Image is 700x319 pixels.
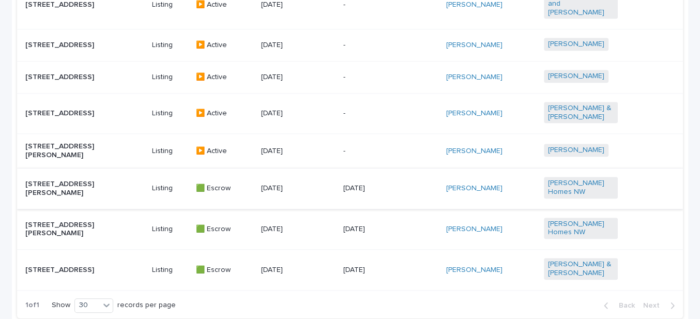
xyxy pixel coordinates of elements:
a: [PERSON_NAME] [446,184,503,193]
p: Listing [152,147,188,156]
a: [PERSON_NAME] [548,72,604,81]
p: ▶️ Active [196,73,253,82]
p: - [343,1,417,9]
a: [PERSON_NAME] & [PERSON_NAME] [548,104,614,121]
p: [DATE] [261,147,334,156]
p: [DATE] [261,225,334,234]
button: Back [596,301,639,310]
p: [DATE] [343,225,417,234]
p: Listing [152,225,188,234]
a: [PERSON_NAME] Homes NW [548,220,614,237]
p: [DATE] [343,184,417,193]
a: [PERSON_NAME] [446,147,503,156]
p: [STREET_ADDRESS] [25,109,99,118]
a: [PERSON_NAME] & [PERSON_NAME] [548,260,614,278]
a: [PERSON_NAME] [446,225,503,234]
div: 30 [75,300,100,311]
p: 1 of 1 [17,293,48,318]
a: [PERSON_NAME] Homes NW [548,179,614,196]
p: Show [52,301,70,310]
p: 🟩 Escrow [196,184,253,193]
a: [PERSON_NAME] [446,109,503,118]
p: ▶️ Active [196,1,253,9]
p: - [343,147,417,156]
tr: [STREET_ADDRESS][PERSON_NAME]Listing🟩 Escrow[DATE][DATE][PERSON_NAME] [PERSON_NAME] Homes NW [17,169,682,209]
p: [DATE] [261,184,334,193]
p: Listing [152,73,188,82]
p: ▶️ Active [196,109,253,118]
p: [STREET_ADDRESS][PERSON_NAME] [25,221,99,238]
tr: [STREET_ADDRESS]Listing▶️ Active[DATE]-[PERSON_NAME] [PERSON_NAME] [17,29,682,62]
a: [PERSON_NAME] [548,146,604,155]
button: Next [639,301,683,310]
p: [STREET_ADDRESS][PERSON_NAME] [25,180,99,198]
p: [DATE] [261,73,334,82]
p: ▶️ Active [196,147,253,156]
p: - [343,109,417,118]
p: ▶️ Active [196,41,253,50]
a: [PERSON_NAME] [548,40,604,49]
a: [PERSON_NAME] [446,73,503,82]
p: [DATE] [261,41,334,50]
p: Listing [152,109,188,118]
tr: [STREET_ADDRESS]Listing▶️ Active[DATE]-[PERSON_NAME] [PERSON_NAME] & [PERSON_NAME] [17,93,682,134]
span: Next [643,302,666,309]
a: [PERSON_NAME] [446,1,503,9]
span: Back [613,302,635,309]
p: [DATE] [261,109,334,118]
a: [PERSON_NAME] [446,41,503,50]
p: [STREET_ADDRESS][PERSON_NAME] [25,142,99,160]
p: - [343,73,417,82]
p: Listing [152,1,188,9]
p: Listing [152,41,188,50]
p: [DATE] [343,266,417,275]
p: Listing [152,184,188,193]
tr: [STREET_ADDRESS][PERSON_NAME]Listing🟩 Escrow[DATE][DATE][PERSON_NAME] [PERSON_NAME] Homes NW [17,209,682,250]
p: 🟩 Escrow [196,266,253,275]
p: [STREET_ADDRESS] [25,266,99,275]
p: [DATE] [261,1,334,9]
p: [DATE] [261,266,334,275]
p: records per page [117,301,176,310]
p: [STREET_ADDRESS] [25,41,99,50]
tr: [STREET_ADDRESS]Listing▶️ Active[DATE]-[PERSON_NAME] [PERSON_NAME] [17,62,682,94]
tr: [STREET_ADDRESS][PERSON_NAME]Listing▶️ Active[DATE]-[PERSON_NAME] [PERSON_NAME] [17,134,682,169]
p: 🟩 Escrow [196,225,253,234]
a: [PERSON_NAME] [446,266,503,275]
p: - [343,41,417,50]
p: [STREET_ADDRESS] [25,1,99,9]
tr: [STREET_ADDRESS]Listing🟩 Escrow[DATE][DATE][PERSON_NAME] [PERSON_NAME] & [PERSON_NAME] [17,250,682,291]
p: Listing [152,266,188,275]
p: [STREET_ADDRESS] [25,73,99,82]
